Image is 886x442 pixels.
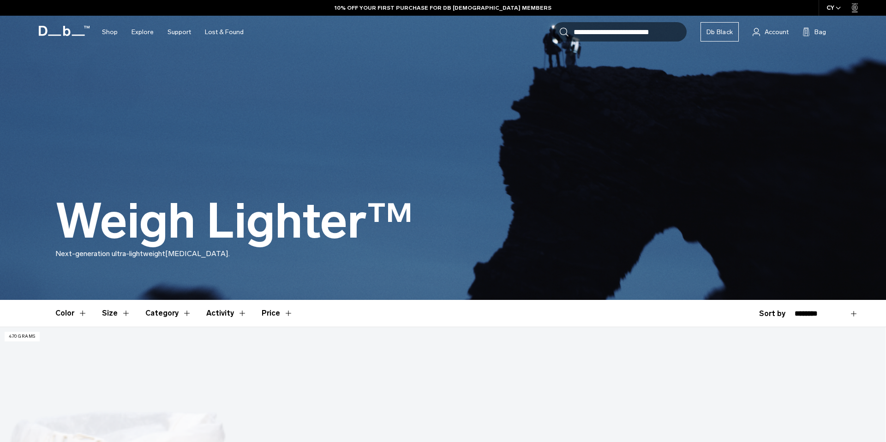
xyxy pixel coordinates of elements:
h1: Weigh Lighter™ [55,195,413,248]
span: Account [765,27,789,37]
button: Toggle Filter [102,300,131,327]
p: 470 grams [5,332,40,341]
a: Lost & Found [205,16,244,48]
button: Toggle Filter [206,300,247,327]
span: [MEDICAL_DATA]. [165,249,230,258]
button: Toggle Filter [145,300,192,327]
span: Bag [814,27,826,37]
a: Explore [132,16,154,48]
a: 10% OFF YOUR FIRST PURCHASE FOR DB [DEMOGRAPHIC_DATA] MEMBERS [335,4,551,12]
button: Toggle Filter [55,300,87,327]
a: Shop [102,16,118,48]
a: Support [168,16,191,48]
a: Db Black [700,22,739,42]
button: Bag [802,26,826,37]
span: Next-generation ultra-lightweight [55,249,165,258]
a: Account [753,26,789,37]
nav: Main Navigation [95,16,251,48]
button: Toggle Price [262,300,293,327]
